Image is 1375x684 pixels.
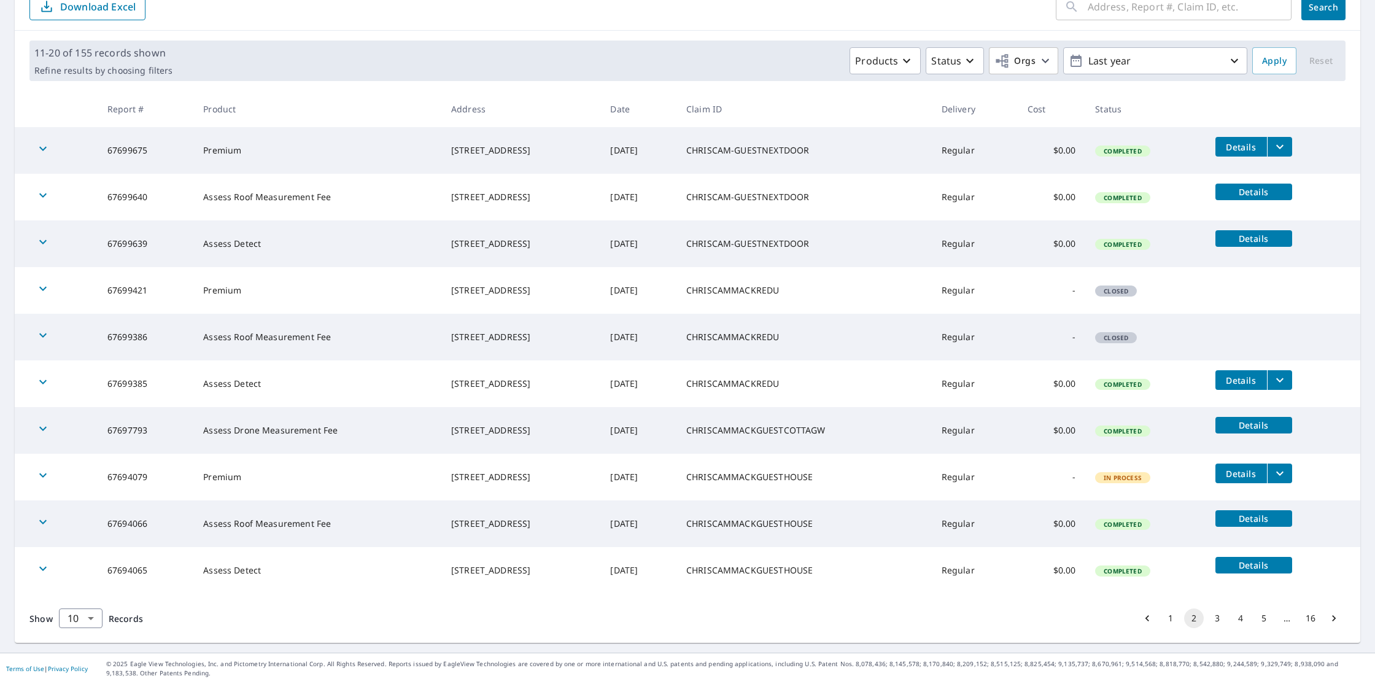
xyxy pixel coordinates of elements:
[106,659,1369,678] p: © 2025 Eagle View Technologies, Inc. and Pictometry International Corp. All Rights Reserved. Repo...
[994,53,1036,69] span: Orgs
[48,664,88,673] a: Privacy Policy
[451,238,591,250] div: [STREET_ADDRESS]
[1096,567,1148,575] span: Completed
[193,500,441,547] td: Assess Roof Measurement Fee
[193,314,441,360] td: Assess Roof Measurement Fee
[932,314,1018,360] td: Regular
[676,267,932,314] td: CHRISCAMMACKREDU
[6,664,44,673] a: Terms of Use
[600,500,676,547] td: [DATE]
[1096,287,1136,295] span: Closed
[1207,608,1227,628] button: Go to page 3
[676,547,932,594] td: CHRISCAMMACKGUESTHOUSE
[1215,184,1292,200] button: detailsBtn-67699640
[193,407,441,454] td: Assess Drone Measurement Fee
[1267,137,1292,157] button: filesDropdownBtn-67699675
[1018,547,1086,594] td: $0.00
[193,220,441,267] td: Assess Detect
[193,454,441,500] td: Premium
[1223,468,1260,480] span: Details
[932,500,1018,547] td: Regular
[600,547,676,594] td: [DATE]
[451,471,591,483] div: [STREET_ADDRESS]
[676,91,932,127] th: Claim ID
[600,454,676,500] td: [DATE]
[1301,608,1320,628] button: Go to page 16
[600,267,676,314] td: [DATE]
[441,91,600,127] th: Address
[98,547,193,594] td: 67694065
[1215,510,1292,527] button: detailsBtn-67694066
[600,360,676,407] td: [DATE]
[193,127,441,174] td: Premium
[932,547,1018,594] td: Regular
[1096,520,1148,529] span: Completed
[600,91,676,127] th: Date
[98,407,193,454] td: 67697793
[989,47,1058,74] button: Orgs
[932,267,1018,314] td: Regular
[1018,267,1086,314] td: -
[1184,608,1204,628] button: page 2
[1085,91,1205,127] th: Status
[1096,240,1148,249] span: Completed
[1215,370,1267,390] button: detailsBtn-67699385
[451,518,591,530] div: [STREET_ADDRESS]
[451,144,591,157] div: [STREET_ADDRESS]
[1223,233,1285,244] span: Details
[193,267,441,314] td: Premium
[1018,91,1086,127] th: Cost
[932,454,1018,500] td: Regular
[98,360,193,407] td: 67699385
[451,191,591,203] div: [STREET_ADDRESS]
[932,220,1018,267] td: Regular
[1311,1,1336,13] span: Search
[451,284,591,297] div: [STREET_ADDRESS]
[1018,454,1086,500] td: -
[932,91,1018,127] th: Delivery
[451,378,591,390] div: [STREET_ADDRESS]
[1215,417,1292,433] button: detailsBtn-67697793
[676,220,932,267] td: CHRISCAM-GUESTNEXTDOOR
[600,220,676,267] td: [DATE]
[1096,380,1148,389] span: Completed
[59,608,103,628] div: Show 10 records
[193,547,441,594] td: Assess Detect
[932,407,1018,454] td: Regular
[600,407,676,454] td: [DATE]
[1215,557,1292,573] button: detailsBtn-67694065
[1018,220,1086,267] td: $0.00
[932,127,1018,174] td: Regular
[850,47,921,74] button: Products
[1223,419,1285,431] span: Details
[34,45,172,60] p: 11-20 of 155 records shown
[1018,127,1086,174] td: $0.00
[676,314,932,360] td: CHRISCAMMACKREDU
[1063,47,1247,74] button: Last year
[1137,608,1157,628] button: Go to previous page
[6,665,88,672] p: |
[926,47,984,74] button: Status
[676,407,932,454] td: CHRISCAMMACKGUESTCOTTAGW
[1096,427,1148,435] span: Completed
[1267,464,1292,483] button: filesDropdownBtn-67694079
[1161,608,1180,628] button: Go to page 1
[1018,174,1086,220] td: $0.00
[193,174,441,220] td: Assess Roof Measurement Fee
[59,601,103,635] div: 10
[1262,53,1287,69] span: Apply
[1018,314,1086,360] td: -
[98,127,193,174] td: 67699675
[1223,559,1285,571] span: Details
[98,220,193,267] td: 67699639
[1215,230,1292,247] button: detailsBtn-67699639
[676,174,932,220] td: CHRISCAM-GUESTNEXTDOOR
[29,613,53,624] span: Show
[1018,360,1086,407] td: $0.00
[1018,407,1086,454] td: $0.00
[451,564,591,577] div: [STREET_ADDRESS]
[676,360,932,407] td: CHRISCAMMACKREDU
[451,331,591,343] div: [STREET_ADDRESS]
[1096,473,1149,482] span: In Process
[600,314,676,360] td: [DATE]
